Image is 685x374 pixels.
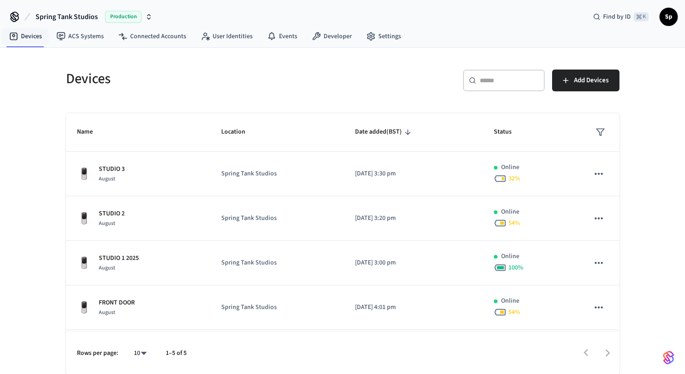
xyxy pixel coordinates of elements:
[501,252,519,261] p: Online
[77,256,91,270] img: Yale Assure Touchscreen Wifi Smart Lock, Satin Nickel, Front
[508,308,520,317] span: 54 %
[221,125,257,139] span: Location
[508,174,520,183] span: 32 %
[359,28,408,45] a: Settings
[36,11,98,22] span: Spring Tank Studios
[221,303,333,312] p: Spring Tank Studios
[129,347,151,360] div: 10
[552,70,619,91] button: Add Devices
[574,75,609,86] span: Add Devices
[508,219,520,228] span: 54 %
[221,169,333,179] p: Spring Tank Studios
[660,9,677,25] span: Sp
[111,28,193,45] a: Connected Accounts
[501,207,519,217] p: Online
[501,163,519,172] p: Online
[99,209,125,219] p: STUDIO 2
[663,350,674,365] img: SeamLogoGradient.69752ec5.svg
[221,214,333,223] p: Spring Tank Studios
[355,125,414,139] span: Date added(BST)
[260,28,304,45] a: Events
[99,309,115,316] span: August
[355,214,472,223] p: [DATE] 3:20 pm
[105,11,142,23] span: Production
[99,264,115,272] span: August
[355,258,472,268] p: [DATE] 3:00 pm
[49,28,111,45] a: ACS Systems
[2,28,49,45] a: Devices
[99,254,139,263] p: STUDIO 1 2025
[603,12,631,21] span: Find by ID
[99,298,135,308] p: FRONT DOOR
[99,219,115,227] span: August
[660,8,678,26] button: Sp
[77,125,105,139] span: Name
[166,349,187,358] p: 1–5 of 5
[77,300,91,315] img: Yale Assure Touchscreen Wifi Smart Lock, Satin Nickel, Front
[355,169,472,179] p: [DATE] 3:30 pm
[66,70,337,88] h5: Devices
[508,263,523,272] span: 100 %
[66,113,619,371] table: sticky table
[193,28,260,45] a: User Identities
[77,211,91,226] img: Yale Assure Touchscreen Wifi Smart Lock, Satin Nickel, Front
[99,165,125,174] p: STUDIO 3
[77,167,91,181] img: Yale Assure Touchscreen Wifi Smart Lock, Satin Nickel, Front
[501,296,519,306] p: Online
[77,349,118,358] p: Rows per page:
[634,12,649,21] span: ⌘ K
[304,28,359,45] a: Developer
[586,9,656,25] div: Find by ID⌘ K
[494,125,523,139] span: Status
[221,258,333,268] p: Spring Tank Studios
[355,303,472,312] p: [DATE] 4:01 pm
[99,175,115,183] span: August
